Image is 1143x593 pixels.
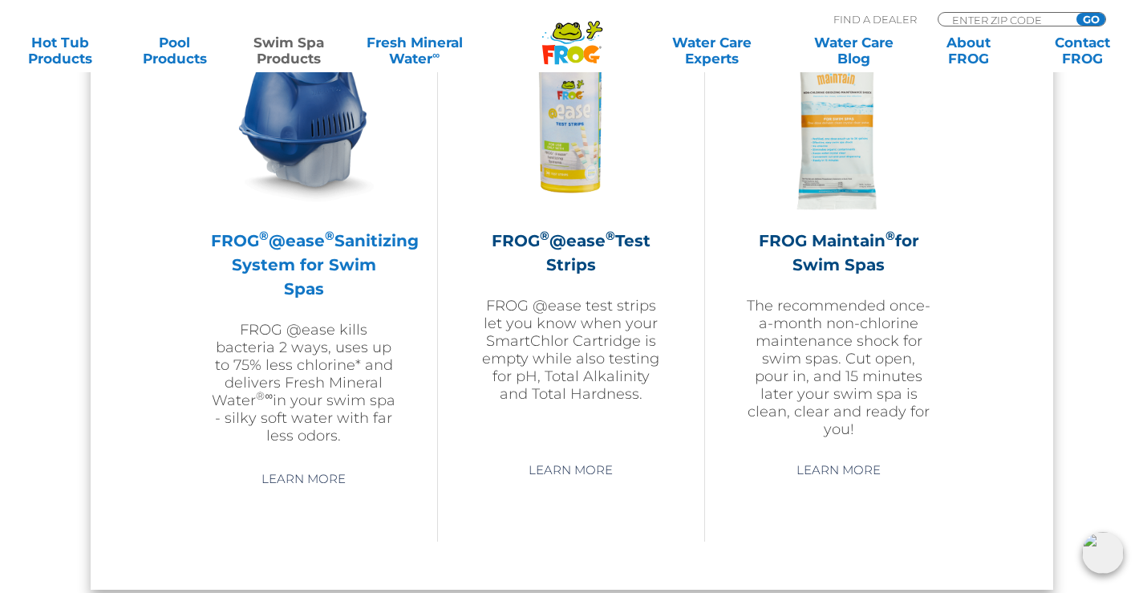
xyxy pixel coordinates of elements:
[211,26,397,213] img: ss-@ease-hero-300x300.png
[245,35,334,67] a: Swim SpaProducts
[540,228,549,243] sup: ®
[778,456,899,485] a: Learn More
[259,228,269,243] sup: ®
[745,229,932,277] h2: FROG Maintain for Swim Spas
[325,228,334,243] sup: ®
[950,13,1059,26] input: Zip Code Form
[1076,13,1105,26] input: GO
[746,26,932,213] img: ss-maintain-hero-300x300.png
[745,26,932,444] a: FROG Maintain®for Swim SpasThe recommended once-a-month non-chlorine maintenance shock for swim s...
[478,229,664,277] h2: FROG @ease Test Strips
[256,389,273,402] sup: ®∞
[243,465,364,493] a: Learn More
[1038,35,1127,67] a: ContactFROG
[886,228,895,243] sup: ®
[130,35,219,67] a: PoolProducts
[16,35,105,67] a: Hot TubProducts
[833,12,917,26] p: Find A Dealer
[211,321,397,445] p: FROG @ease kills bacteria 2 ways, uses up to 75% less chlorine* and delivers Fresh Mineral Water ...
[432,49,440,61] sup: ∞
[211,229,397,301] h2: FROG @ease Sanitizing System for Swim Spas
[1082,532,1124,574] img: openIcon
[640,35,784,67] a: Water CareExperts
[510,456,631,485] a: Learn More
[606,228,615,243] sup: ®
[745,297,932,438] p: The recommended once-a-month non-chlorine maintenance shock for swim spas. Cut open, pour in, and...
[478,297,664,403] p: FROG @ease test strips let you know when your SmartChlor Cartridge is empty while also testing fo...
[359,35,470,67] a: Fresh MineralWater∞
[478,26,664,444] a: FROG®@ease®Test StripsFROG @ease test strips let you know when your SmartChlor Cartridge is empty...
[809,35,898,67] a: Water CareBlog
[924,35,1013,67] a: AboutFROG
[211,26,397,445] a: FROG®@ease®Sanitizing System for Swim SpasFROG @ease kills bacteria 2 ways, uses up to 75% less c...
[478,26,664,213] img: FROG-@ease-TS-Bottle-300x300.png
